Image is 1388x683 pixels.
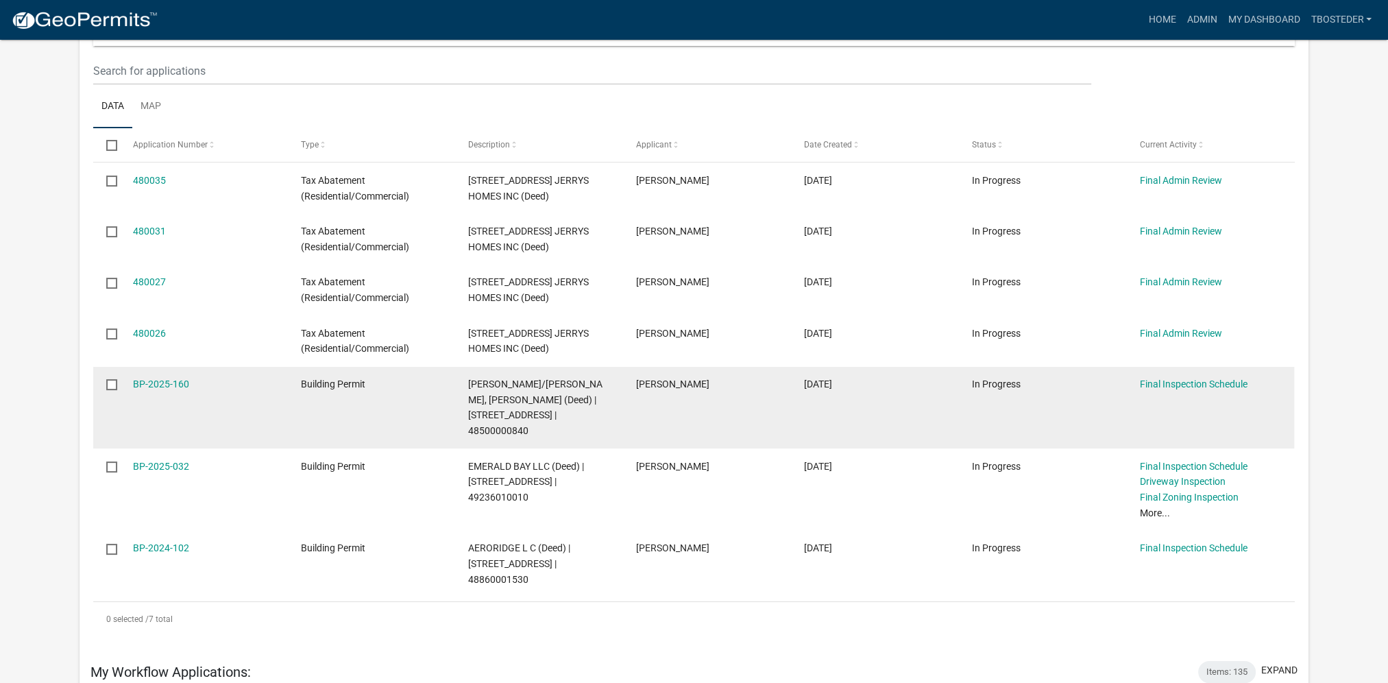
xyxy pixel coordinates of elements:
[133,276,166,287] a: 480027
[972,542,1021,553] span: In Progress
[972,276,1021,287] span: In Progress
[468,379,602,436] span: ROBINS, CAITLYN/MCANINCH, JACKSON (Deed) | 1903 W 5TH AVE | 48500000840
[804,461,832,472] span: 01/14/2025
[468,276,589,303] span: 311 N 19TH ST JERRYS HOMES INC (Deed)
[1305,7,1377,33] a: tbosteder
[804,175,832,186] span: 09/17/2025
[1261,663,1298,678] button: expand
[1140,492,1239,503] a: Final Zoning Inspection
[90,664,251,680] h5: My Workflow Applications:
[1140,507,1170,518] a: More...
[133,175,166,186] a: 480035
[301,461,365,472] span: Building Permit
[636,175,709,186] span: adam
[804,379,832,390] span: 09/13/2025
[1140,276,1222,287] a: Final Admin Review
[636,226,709,237] span: adam
[301,276,409,303] span: Tax Abatement (Residential/Commercial)
[133,328,166,339] a: 480026
[468,461,584,503] span: EMERALD BAY LLC (Deed) | 2103 N JEFFERSON WAY | 49236010010
[623,128,791,161] datatable-header-cell: Applicant
[93,57,1091,85] input: Search for applications
[106,614,149,624] span: 0 selected /
[1140,542,1247,553] a: Final Inspection Schedule
[804,542,832,553] span: 07/31/2024
[1222,7,1305,33] a: My Dashboard
[120,128,288,161] datatable-header-cell: Application Number
[301,140,319,149] span: Type
[1140,226,1222,237] a: Final Admin Review
[468,542,570,585] span: AERORIDGE L C (Deed) | 1009 S JEFFERSON WAY | 48860001530
[1140,476,1226,487] a: Driveway Inspection
[133,542,189,553] a: BP-2024-102
[972,226,1021,237] span: In Progress
[972,328,1021,339] span: In Progress
[1140,328,1222,339] a: Final Admin Review
[1140,379,1247,390] a: Final Inspection Schedule
[636,461,709,472] span: Angie Steigerwald
[972,175,1021,186] span: In Progress
[972,379,1021,390] span: In Progress
[468,175,589,202] span: 305 N 19TH ST JERRYS HOMES INC (Deed)
[959,128,1127,161] datatable-header-cell: Status
[132,85,169,129] a: Map
[468,140,510,149] span: Description
[468,328,589,355] span: 307 N 19TH ST JERRYS HOMES INC (Deed)
[301,175,409,202] span: Tax Abatement (Residential/Commercial)
[972,140,996,149] span: Status
[287,128,455,161] datatable-header-cell: Type
[804,276,832,287] span: 09/17/2025
[468,226,589,252] span: 313 N 19TH ST JERRYS HOMES INC (Deed)
[455,128,623,161] datatable-header-cell: Description
[1140,461,1247,472] a: Final Inspection Schedule
[636,379,709,390] span: Caitlyn Robins
[804,328,832,339] span: 09/17/2025
[1140,175,1222,186] a: Final Admin Review
[133,379,189,390] a: BP-2025-160
[301,328,409,355] span: Tax Abatement (Residential/Commercial)
[791,128,959,161] datatable-header-cell: Date Created
[93,128,119,161] datatable-header-cell: Select
[636,276,709,287] span: adam
[301,379,365,390] span: Building Permit
[636,328,709,339] span: adam
[636,140,672,149] span: Applicant
[1181,7,1222,33] a: Admin
[804,140,852,149] span: Date Created
[301,226,409,252] span: Tax Abatement (Residential/Commercial)
[133,140,208,149] span: Application Number
[133,461,189,472] a: BP-2025-032
[804,226,832,237] span: 09/17/2025
[93,85,132,129] a: Data
[133,226,166,237] a: 480031
[972,461,1021,472] span: In Progress
[636,542,709,553] span: tyler
[1126,128,1294,161] datatable-header-cell: Current Activity
[1143,7,1181,33] a: Home
[301,542,365,553] span: Building Permit
[1140,140,1197,149] span: Current Activity
[93,602,1295,636] div: 7 total
[1198,661,1256,683] div: Items: 135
